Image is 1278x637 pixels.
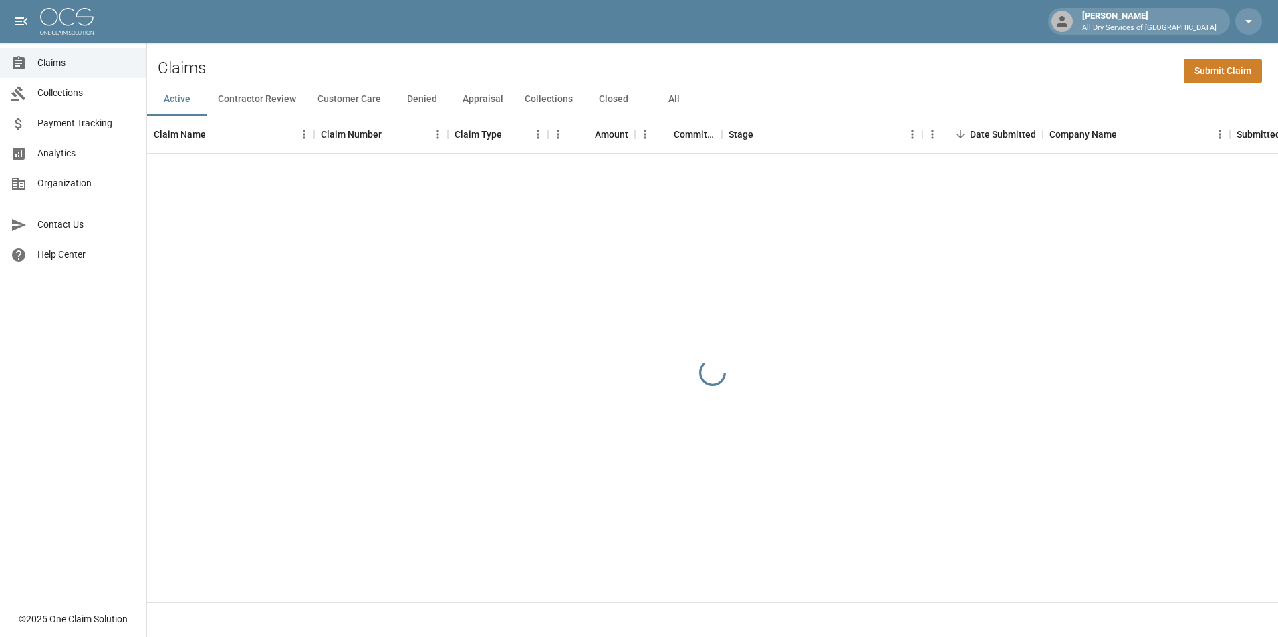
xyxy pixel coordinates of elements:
[729,116,753,153] div: Stage
[753,125,772,144] button: Sort
[970,116,1036,153] div: Date Submitted
[644,83,704,116] button: All
[1210,124,1230,144] button: Menu
[1117,125,1136,144] button: Sort
[8,8,35,35] button: open drawer
[40,8,94,35] img: ocs-logo-white-transparent.png
[1184,59,1262,83] a: Submit Claim
[207,83,307,116] button: Contractor Review
[548,116,635,153] div: Amount
[576,125,595,144] button: Sort
[528,124,548,144] button: Menu
[37,218,136,232] span: Contact Us
[382,125,400,144] button: Sort
[548,124,568,144] button: Menu
[321,116,382,153] div: Claim Number
[392,83,452,116] button: Denied
[314,116,448,153] div: Claim Number
[19,612,128,626] div: © 2025 One Claim Solution
[655,125,674,144] button: Sort
[37,176,136,190] span: Organization
[1082,23,1217,34] p: All Dry Services of [GEOGRAPHIC_DATA]
[452,83,514,116] button: Appraisal
[722,116,922,153] div: Stage
[1049,116,1117,153] div: Company Name
[37,116,136,130] span: Payment Tracking
[502,125,521,144] button: Sort
[206,125,225,144] button: Sort
[154,116,206,153] div: Claim Name
[37,146,136,160] span: Analytics
[37,86,136,100] span: Collections
[147,83,207,116] button: Active
[584,83,644,116] button: Closed
[294,124,314,144] button: Menu
[902,124,922,144] button: Menu
[147,83,1278,116] div: dynamic tabs
[1077,9,1222,33] div: [PERSON_NAME]
[1043,116,1230,153] div: Company Name
[922,124,942,144] button: Menu
[951,125,970,144] button: Sort
[635,124,655,144] button: Menu
[448,116,548,153] div: Claim Type
[158,59,206,78] h2: Claims
[37,56,136,70] span: Claims
[595,116,628,153] div: Amount
[37,248,136,262] span: Help Center
[922,116,1043,153] div: Date Submitted
[635,116,722,153] div: Committed Amount
[455,116,502,153] div: Claim Type
[514,83,584,116] button: Collections
[307,83,392,116] button: Customer Care
[428,124,448,144] button: Menu
[674,116,715,153] div: Committed Amount
[147,116,314,153] div: Claim Name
